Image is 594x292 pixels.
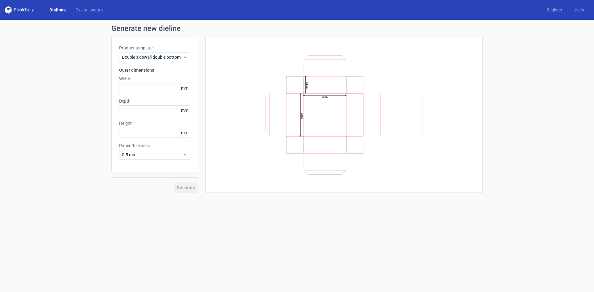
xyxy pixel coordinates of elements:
[179,106,190,115] span: mm
[179,83,190,93] span: mm
[122,152,183,158] span: 0.5 mm
[45,7,71,13] a: Dielines
[122,54,183,60] span: Double sidewall double bottom
[71,7,108,13] a: Diecut layouts
[119,45,190,51] label: Product template
[119,67,190,73] h3: Outer dimensions
[119,142,190,149] label: Paper thickness
[300,113,303,119] text: Depth
[119,98,190,104] label: Depth
[119,120,190,126] label: Height
[111,25,483,32] h1: Generate new dieline
[305,82,308,89] text: Height
[119,76,190,82] label: Width
[542,7,567,13] a: Register
[322,96,328,99] text: Width
[179,128,190,137] span: mm
[567,7,589,13] a: Log in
